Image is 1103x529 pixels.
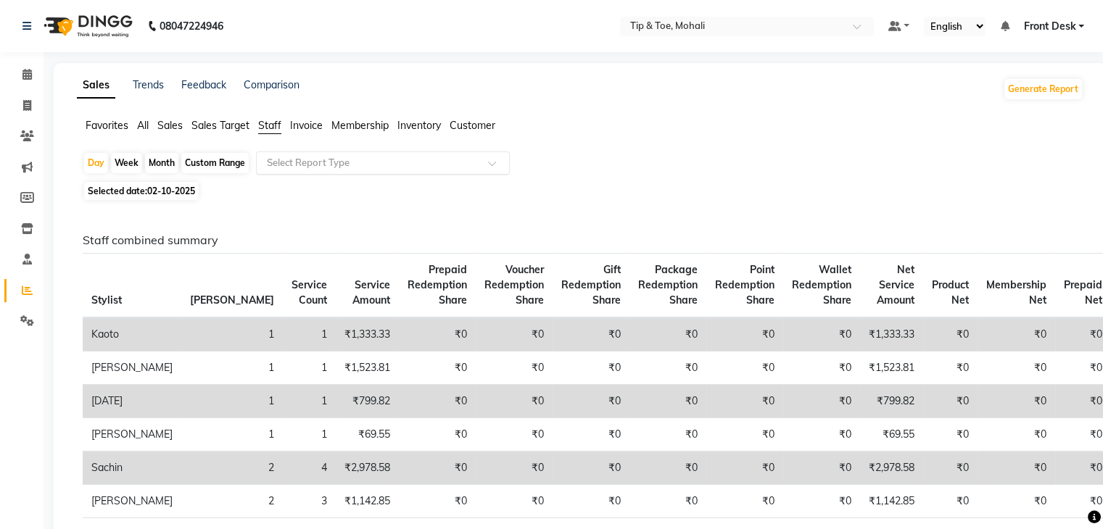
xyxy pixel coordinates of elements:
div: Custom Range [181,153,249,173]
td: ₹0 [978,385,1055,418]
span: Invoice [290,119,323,132]
td: ₹0 [923,317,978,351]
td: ₹0 [629,317,706,351]
td: ₹799.82 [860,385,923,418]
td: ₹0 [476,418,553,451]
span: Sales [157,119,183,132]
td: ₹0 [399,351,476,385]
td: ₹799.82 [336,385,399,418]
td: ₹1,523.81 [860,351,923,385]
img: logo [37,6,136,46]
span: Gift Redemption Share [561,263,621,307]
td: ₹2,978.58 [860,451,923,485]
span: All [137,119,149,132]
td: Kaoto [83,317,181,351]
td: ₹0 [629,351,706,385]
span: Staff [258,119,281,132]
td: ₹69.55 [860,418,923,451]
td: 4 [283,451,336,485]
td: ₹0 [923,351,978,385]
span: [PERSON_NAME] [190,293,274,307]
td: ₹0 [923,385,978,418]
td: [PERSON_NAME] [83,418,181,451]
td: ₹0 [783,418,860,451]
a: Comparison [244,78,299,91]
td: ₹0 [553,385,629,418]
td: ₹0 [706,317,783,351]
td: ₹1,333.33 [860,317,923,351]
div: Month [145,153,178,173]
td: [PERSON_NAME] [83,485,181,518]
td: ₹0 [978,317,1055,351]
span: Service Amount [352,278,390,307]
div: Day [84,153,108,173]
span: Voucher Redemption Share [484,263,544,307]
td: ₹0 [783,485,860,518]
td: 1 [181,418,283,451]
span: Package Redemption Share [638,263,698,307]
span: Favorites [86,119,128,132]
td: ₹0 [706,351,783,385]
td: ₹0 [978,351,1055,385]
span: Selected date: [84,182,199,200]
span: Membership Net [986,278,1046,307]
td: ₹0 [553,451,629,485]
td: ₹0 [978,418,1055,451]
td: ₹0 [399,485,476,518]
span: Sales Target [191,119,249,132]
td: 2 [181,451,283,485]
td: ₹0 [706,451,783,485]
td: ₹0 [399,451,476,485]
td: ₹1,333.33 [336,317,399,351]
span: Service Count [292,278,327,307]
td: ₹0 [923,451,978,485]
b: 08047224946 [160,6,223,46]
span: Point Redemption Share [715,263,774,307]
td: ₹0 [783,451,860,485]
td: [PERSON_NAME] [83,351,181,385]
div: Week [111,153,142,173]
td: ₹0 [629,385,706,418]
td: ₹0 [783,351,860,385]
td: ₹0 [476,385,553,418]
span: Stylist [91,293,122,307]
a: Feedback [181,78,226,91]
td: ₹0 [706,485,783,518]
td: ₹0 [629,451,706,485]
span: Prepaid Net [1064,278,1102,307]
td: ₹2,978.58 [336,451,399,485]
span: Inventory [397,119,441,132]
span: Product Net [932,278,969,307]
td: ₹0 [399,385,476,418]
td: ₹0 [476,451,553,485]
span: Prepaid Redemption Share [408,263,467,307]
td: ₹0 [629,485,706,518]
span: Net Service Amount [877,263,914,307]
td: ₹0 [783,385,860,418]
td: ₹0 [978,451,1055,485]
td: ₹0 [923,418,978,451]
h6: Staff combined summary [83,233,1072,247]
td: 2 [181,485,283,518]
td: ₹0 [399,418,476,451]
td: ₹1,523.81 [336,351,399,385]
td: ₹0 [553,485,629,518]
td: Sachin [83,451,181,485]
span: Wallet Redemption Share [792,263,851,307]
td: ₹69.55 [336,418,399,451]
td: ₹0 [553,418,629,451]
td: ₹0 [399,317,476,351]
td: ₹0 [476,485,553,518]
td: ₹0 [553,317,629,351]
td: ₹0 [978,485,1055,518]
td: 1 [181,351,283,385]
td: 1 [181,317,283,351]
td: ₹0 [553,351,629,385]
td: 1 [283,385,336,418]
button: Generate Report [1004,79,1082,99]
td: [DATE] [83,385,181,418]
td: ₹1,142.85 [336,485,399,518]
td: ₹1,142.85 [860,485,923,518]
span: 02-10-2025 [147,186,195,196]
td: ₹0 [706,418,783,451]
